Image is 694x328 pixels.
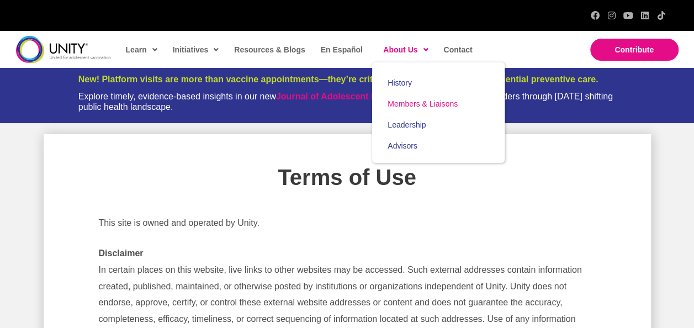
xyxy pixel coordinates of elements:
a: Members & Liaisons [372,93,505,114]
a: History [372,72,505,93]
strong: Disclaimer [99,248,144,258]
a: LinkedIn [640,11,649,20]
span: Leadership [388,120,426,129]
span: Advisors [388,141,417,150]
span: Contact [443,45,472,54]
span: About Us [383,41,428,58]
a: YouTube [624,11,633,20]
strong: , [276,92,452,101]
span: En Español [321,45,363,54]
span: Resources & Blogs [234,45,305,54]
span: Members & Liaisons [388,99,458,108]
a: Contact [438,37,476,62]
a: Resources & Blogs [229,37,309,62]
span: Learn [126,41,157,58]
p: This site is owned and operated by Unity. [99,215,596,231]
span: Initiatives [173,41,219,58]
span: Terms of Use [278,165,416,189]
span: Contribute [614,45,654,54]
a: Facebook [591,11,600,20]
a: Leadership [372,114,505,135]
img: unity-logo-dark [16,36,111,63]
a: Instagram [607,11,616,20]
a: En Español [315,37,367,62]
a: About Us [378,37,432,62]
a: TikTok [657,11,666,20]
a: Journal of Adolescent Health supplement [276,92,450,101]
div: Explore timely, evidence-based insights in our new guiding providers through [DATE] shifting publ... [78,91,616,112]
a: Advisors [372,135,505,156]
span: New! Platform visits are more than vaccine appointments—they’re critical opportunities to deliver... [78,75,598,84]
a: Contribute [590,39,679,61]
span: History [388,78,412,87]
